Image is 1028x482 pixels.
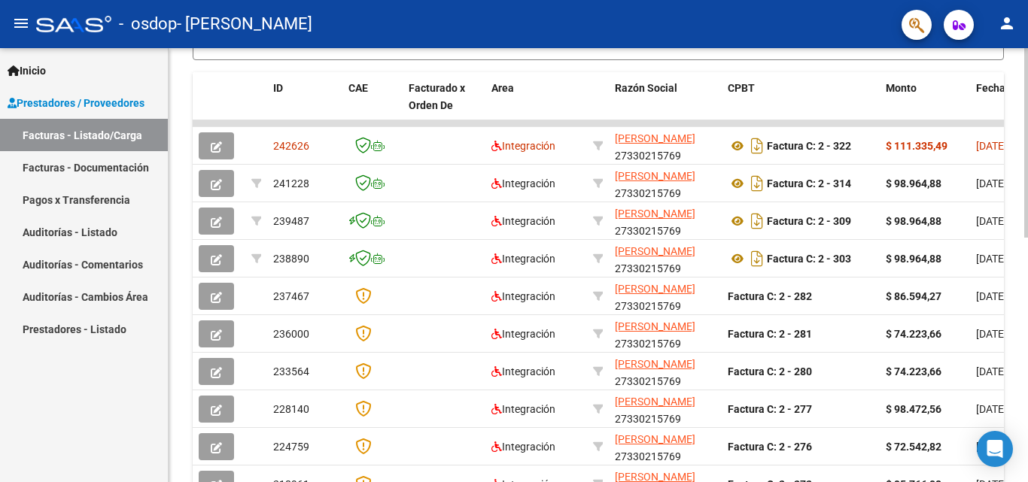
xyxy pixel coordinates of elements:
span: Integración [491,328,555,340]
span: Integración [491,215,555,227]
span: 242626 [273,140,309,152]
div: 27330215769 [615,168,716,199]
mat-icon: menu [12,14,30,32]
span: Integración [491,177,555,189]
span: [DATE] [976,441,1007,453]
span: 239487 [273,215,309,227]
strong: $ 98.964,88 [886,177,941,189]
span: [PERSON_NAME] [615,433,695,445]
span: 233564 [273,365,309,377]
span: 224759 [273,441,309,453]
div: Open Intercom Messenger [977,431,1013,467]
strong: Factura C: 2 - 322 [767,140,851,152]
div: 27330215769 [615,280,716,312]
strong: $ 98.472,56 [886,403,941,415]
span: [PERSON_NAME] [615,132,695,144]
span: Area [491,82,514,94]
span: 228140 [273,403,309,415]
i: Descargar documento [747,209,767,233]
i: Descargar documento [747,134,767,158]
span: CAE [348,82,368,94]
strong: Factura C: 2 - 314 [767,177,851,189]
span: CPBT [728,82,755,94]
i: Descargar documento [747,247,767,271]
datatable-header-cell: CPBT [722,72,880,138]
span: [PERSON_NAME] [615,283,695,295]
span: 241228 [273,177,309,189]
datatable-header-cell: Facturado x Orden De [403,72,485,138]
span: [PERSON_NAME] [615,396,695,408]
datatable-header-cell: CAE [342,72,403,138]
mat-icon: person [998,14,1016,32]
strong: $ 98.964,88 [886,215,941,227]
datatable-header-cell: Monto [880,72,970,138]
span: Facturado x Orden De [409,82,465,111]
span: [PERSON_NAME] [615,358,695,370]
strong: $ 86.594,27 [886,290,941,302]
strong: $ 98.964,88 [886,253,941,265]
span: Integración [491,290,555,302]
span: - [PERSON_NAME] [177,8,312,41]
span: Monto [886,82,917,94]
span: Prestadores / Proveedores [8,95,144,111]
strong: Factura C: 2 - 281 [728,328,812,340]
strong: Factura C: 2 - 280 [728,365,812,377]
datatable-header-cell: Razón Social [609,72,722,138]
i: Descargar documento [747,171,767,196]
span: [DATE] [976,253,1007,265]
span: [DATE] [976,215,1007,227]
span: [DATE] [976,403,1007,415]
span: Inicio [8,62,46,79]
strong: Factura C: 2 - 277 [728,403,812,415]
div: 27330215769 [615,431,716,462]
span: [DATE] [976,177,1007,189]
datatable-header-cell: Area [485,72,587,138]
span: [PERSON_NAME] [615,320,695,332]
span: [PERSON_NAME] [615,208,695,220]
span: Integración [491,365,555,377]
span: 237467 [273,290,309,302]
span: Integración [491,253,555,265]
span: Integración [491,140,555,152]
div: 27330215769 [615,318,716,350]
datatable-header-cell: ID [267,72,342,138]
div: 27330215769 [615,393,716,425]
span: [DATE] [976,328,1007,340]
span: - osdop [119,8,177,41]
strong: Factura C: 2 - 303 [767,253,851,265]
span: 238890 [273,253,309,265]
div: 27330215769 [615,205,716,237]
div: 27330215769 [615,130,716,162]
span: [DATE] [976,140,1007,152]
div: 27330215769 [615,243,716,274]
strong: Factura C: 2 - 309 [767,215,851,227]
span: [PERSON_NAME] [615,170,695,182]
span: [DATE] [976,290,1007,302]
strong: Factura C: 2 - 282 [728,290,812,302]
span: 236000 [273,328,309,340]
span: [PERSON_NAME] [615,245,695,257]
span: Razón Social [615,82,677,94]
span: Integración [491,403,555,415]
span: Integración [491,441,555,453]
div: 27330215769 [615,356,716,387]
span: ID [273,82,283,94]
strong: Factura C: 2 - 276 [728,441,812,453]
span: [DATE] [976,365,1007,377]
strong: $ 74.223,66 [886,365,941,377]
strong: $ 72.542,82 [886,441,941,453]
strong: $ 74.223,66 [886,328,941,340]
strong: $ 111.335,49 [886,140,947,152]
